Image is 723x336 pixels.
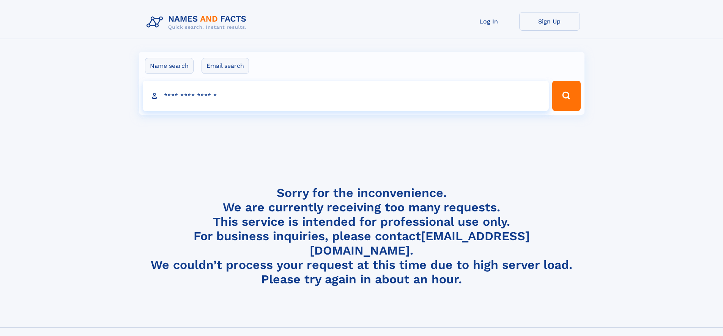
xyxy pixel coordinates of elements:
[552,81,580,111] button: Search Button
[519,12,580,31] a: Sign Up
[458,12,519,31] a: Log In
[143,186,580,287] h4: Sorry for the inconvenience. We are currently receiving too many requests. This service is intend...
[143,12,253,33] img: Logo Names and Facts
[143,81,549,111] input: search input
[145,58,194,74] label: Name search
[310,229,530,258] a: [EMAIL_ADDRESS][DOMAIN_NAME]
[202,58,249,74] label: Email search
